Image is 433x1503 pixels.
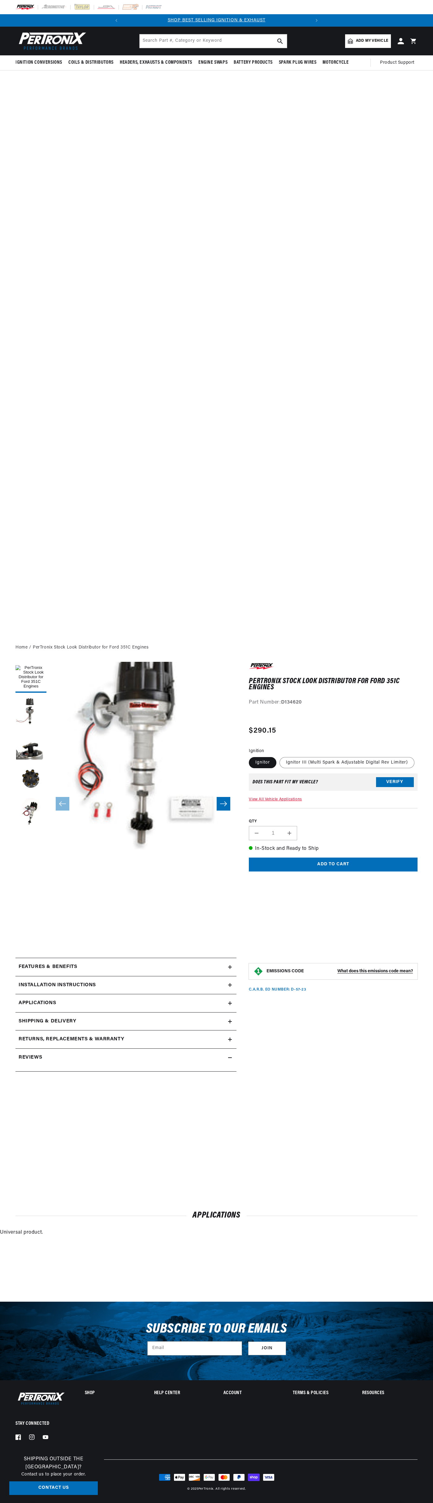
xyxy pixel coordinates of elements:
small: All rights reserved. [215,1487,246,1491]
span: $290.15 [249,725,276,736]
summary: Coils & Distributors [65,55,117,70]
span: Motorcycle [323,59,349,66]
div: 1 of 2 [123,17,310,24]
button: Translation missing: en.sections.announcements.next_announcement [310,14,323,27]
strong: D134620 [281,700,302,705]
span: Add my vehicle [356,38,388,44]
media-gallery: Gallery Viewer [15,662,236,945]
summary: Installation instructions [15,976,236,994]
p: Contact us to place your order. [9,1471,98,1478]
legend: Ignition [249,748,265,754]
button: Slide right [217,797,230,811]
span: Ignition Conversions [15,59,62,66]
summary: Resources [362,1391,418,1395]
div: Does This part fit My vehicle? [253,780,318,785]
img: Pertronix [15,1391,65,1406]
span: Headers, Exhausts & Components [120,59,192,66]
div: Part Number: [249,699,418,707]
summary: Motorcycle [319,55,352,70]
h2: Features & Benefits [19,963,77,971]
h1: PerTronix Stock Look Distributor for Ford 351C Engines [249,678,418,691]
label: QTY [249,819,418,824]
span: Engine Swaps [198,59,227,66]
summary: Headers, Exhausts & Components [117,55,195,70]
strong: EMISSIONS CODE [266,969,304,974]
button: Load image 2 in gallery view [15,696,46,727]
summary: Returns, Replacements & Warranty [15,1030,236,1048]
button: Verify [376,777,414,787]
summary: Shop [85,1391,140,1395]
h2: Reviews [19,1054,42,1062]
summary: Features & Benefits [15,958,236,976]
input: Search Part #, Category or Keyword [140,34,287,48]
span: Applications [19,999,56,1007]
summary: Battery Products [231,55,276,70]
summary: Reviews [15,1049,236,1067]
span: Coils & Distributors [68,59,114,66]
summary: Help Center [154,1391,210,1395]
span: Spark Plug Wires [279,59,317,66]
h2: Returns, Replacements & Warranty [19,1035,124,1043]
input: Email [148,1342,242,1355]
summary: Product Support [380,55,418,70]
a: Home [15,644,28,651]
a: View All Vehicle Applications [249,798,302,801]
a: Applications [15,994,236,1013]
button: Load image 3 in gallery view [15,730,46,761]
summary: Engine Swaps [195,55,231,70]
small: © 2025 . [187,1487,214,1491]
summary: Ignition Conversions [15,55,65,70]
span: Product Support [380,59,414,66]
img: Emissions code [253,966,263,976]
h3: Shipping Outside the [GEOGRAPHIC_DATA]? [9,1455,98,1471]
a: Add my vehicle [345,34,391,48]
a: Contact Us [9,1481,98,1495]
span: Battery Products [234,59,273,66]
label: Ignitor III (Multi Spark & Adjustable Digital Rev Limiter) [279,757,414,768]
summary: Account [223,1391,279,1395]
h2: Installation instructions [19,981,96,989]
summary: Spark Plug Wires [276,55,320,70]
button: EMISSIONS CODEWhat does this emissions code mean? [266,969,413,974]
button: Add to cart [249,858,418,871]
a: SHOP BEST SELLING IGNITION & EXHAUST [168,18,266,23]
a: PerTronix [198,1487,214,1491]
h3: Subscribe to our emails [146,1323,287,1335]
p: In-Stock and Ready to Ship [249,845,418,853]
p: Stay Connected [15,1420,65,1427]
nav: breadcrumbs [15,644,418,651]
a: PerTronix Stock Look Distributor for Ford 351C Engines [33,644,149,651]
summary: Shipping & Delivery [15,1013,236,1030]
div: Announcement [123,17,310,24]
summary: Terms & policies [293,1391,348,1395]
strong: What does this emissions code mean? [337,969,413,974]
button: Subscribe [248,1342,286,1355]
button: Translation missing: en.sections.announcements.previous_announcement [110,14,123,27]
button: Load image 4 in gallery view [15,764,46,795]
button: Slide left [56,797,69,811]
button: search button [273,34,287,48]
h2: Shipping & Delivery [19,1017,76,1026]
h2: Applications [15,1212,418,1219]
button: Load image 5 in gallery view [15,798,46,829]
label: Ignitor [249,757,276,768]
p: C.A.R.B. EO Number: D-57-23 [249,987,306,992]
img: Pertronix [15,30,87,52]
button: Load image 1 in gallery view [15,662,46,693]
